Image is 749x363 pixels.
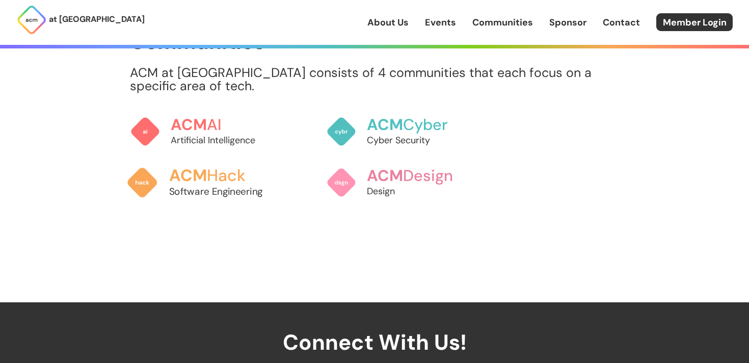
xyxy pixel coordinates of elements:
[326,106,474,157] a: ACMCyberCyber Security
[180,302,569,354] h2: Connect With Us!
[367,167,474,185] h3: Design
[16,5,145,35] a: at [GEOGRAPHIC_DATA]
[130,106,278,157] a: ACMAIArtificial Intelligence
[169,167,282,185] h3: Hack
[126,155,282,209] a: ACMHackSoftware Engineering
[169,165,207,186] span: ACM
[367,116,474,134] h3: Cyber
[171,134,278,147] p: Artificial Intelligence
[367,185,474,198] p: Design
[130,31,619,53] h1: Communities
[367,115,403,135] span: ACM
[425,16,456,29] a: Events
[49,13,145,26] p: at [GEOGRAPHIC_DATA]
[16,5,47,35] img: ACM Logo
[367,134,474,147] p: Cyber Security
[603,16,640,29] a: Contact
[326,116,357,147] img: ACM Cyber
[171,116,278,134] h3: AI
[130,116,160,147] img: ACM AI
[169,185,282,198] p: Software Engineering
[367,16,409,29] a: About Us
[656,13,733,31] a: Member Login
[326,157,474,208] a: ACMDesignDesign
[549,16,586,29] a: Sponsor
[126,166,158,198] img: ACM Hack
[171,115,207,135] span: ACM
[367,166,403,186] span: ACM
[326,167,357,198] img: ACM Design
[130,66,619,93] p: ACM at [GEOGRAPHIC_DATA] consists of 4 communities that each focus on a specific area of tech.
[472,16,533,29] a: Communities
